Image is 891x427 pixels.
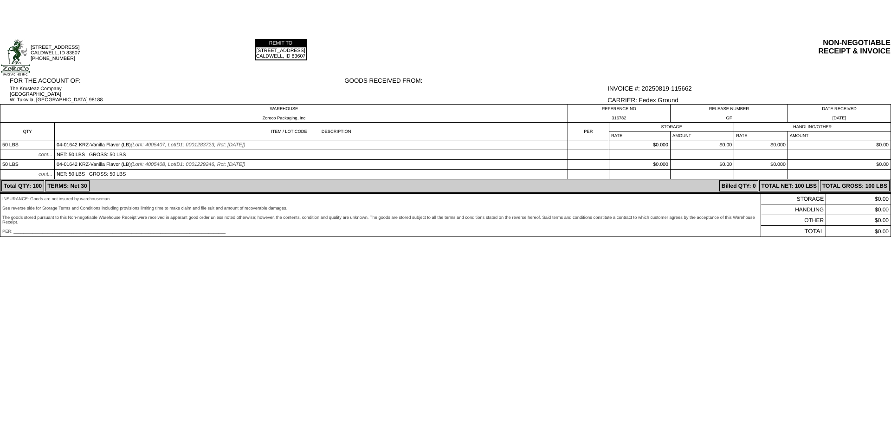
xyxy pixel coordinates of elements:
td: $0.00 [826,204,891,215]
td: NET: 50 LBS GROSS: 50 LBS [54,170,568,179]
td: $0.00 [670,160,734,170]
td: Billed QTY: 0 [719,180,758,191]
td: 04-01642 KRZ-Vanilla Flavor (LB) [54,160,568,170]
td: RATE [734,131,788,140]
td: HANDLING [761,204,826,215]
td: TOTAL [761,226,826,237]
td: TERMS: Net 30 [45,180,89,191]
span: (Lot#: 4005408, LotID1: 0001229246, Rct: [DATE]) [131,162,245,167]
td: RATE [609,131,671,140]
td: HANDLING/OTHER [734,123,891,131]
img: logoSmallFull.jpg [0,39,31,76]
td: ITEM / LOT CODE DESCRIPTION [54,123,568,140]
td: $0.00 [788,160,891,170]
td: $0.00 [788,140,891,150]
td: $0.00 [826,194,891,204]
td: REMIT TO [256,40,306,46]
td: STORAGE [609,123,734,131]
div: The Krusteaz Company [GEOGRAPHIC_DATA] W. Tukwila, [GEOGRAPHIC_DATA] 98188 [10,86,343,103]
td: $0.00 [826,226,891,237]
td: RELEASE NUMBER GF [670,105,788,123]
div: GOODS RECEIVED FROM: [344,77,607,84]
td: PER [568,123,609,140]
td: 50 LBS [0,160,55,170]
td: 04-01642 KRZ-Vanilla Flavor (LB) [54,140,568,150]
td: Total QTY: 100 [1,180,44,191]
td: OTHER [761,215,826,226]
span: cont... [39,171,52,177]
td: STORAGE [761,194,826,204]
td: TOTAL GROSS: 100 LBS [820,180,890,191]
td: $0.00 [670,140,734,150]
td: $0.000 [609,140,671,150]
span: (Lot#: 4005407, LotID1: 0001283723, Rct: [DATE]) [131,142,245,148]
div: INSURANCE: Goods are not insured by warehouseman. See reverse side for Storage Terms and Conditio... [2,197,759,234]
td: WAREHOUSE Zoroco Packaging, Inc [0,105,568,123]
td: DATE RECEIVED [DATE] [788,105,891,123]
td: NET: 50 LBS GROSS: 50 LBS [54,150,568,160]
td: $0.000 [734,160,788,170]
div: CARRIER: Fedex Ground [607,97,891,104]
div: NON-NEGOTIABLE RECEIPT & INVOICE [523,39,891,56]
td: TOTAL NET: 100 LBS [759,180,819,191]
td: [STREET_ADDRESS] CALDWELL, ID 83607 [256,47,306,59]
td: $0.000 [609,160,671,170]
div: INVOICE #: 20250819-115662 [607,85,891,92]
td: AMOUNT [788,131,891,140]
td: AMOUNT [670,131,734,140]
td: 50 LBS [0,140,55,150]
div: FOR THE ACCOUNT OF: [10,77,343,84]
td: QTY [0,123,55,140]
td: REFERENCE NO 316782 [568,105,670,123]
td: $0.000 [734,140,788,150]
td: $0.00 [826,215,891,226]
span: cont... [39,152,52,158]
